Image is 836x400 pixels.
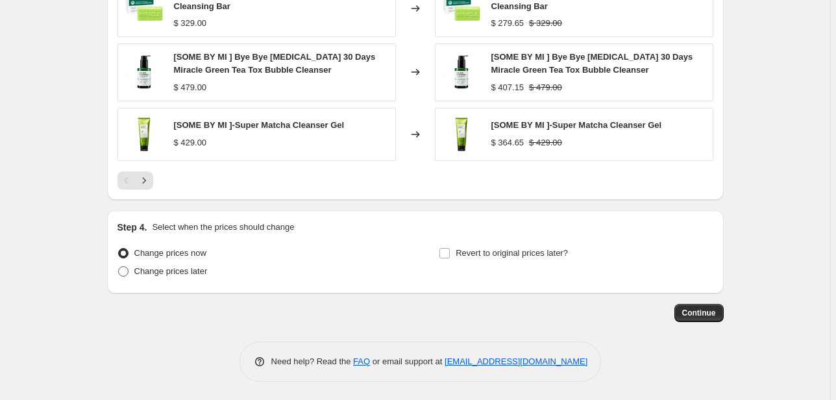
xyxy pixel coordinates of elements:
a: FAQ [353,356,370,366]
div: $ 279.65 [491,17,524,30]
strike: $ 479.00 [529,81,562,94]
div: $ 407.15 [491,81,524,94]
img: SuperMatchaCleanser_80x.jpg [125,115,164,154]
span: or email support at [370,356,445,366]
span: [SOME BY MI ] Bye Bye [MEDICAL_DATA] 30 Days Miracle Green Tea Tox Bubble Cleanser [174,52,376,75]
img: SuperMatchaCleanser_80x.jpg [442,115,481,154]
a: [EMAIL_ADDRESS][DOMAIN_NAME] [445,356,587,366]
span: [SOME BY MI ] Bye Bye [MEDICAL_DATA] 30 Days Miracle Green Tea Tox Bubble Cleanser [491,52,693,75]
span: Change prices later [134,266,208,276]
div: $ 329.00 [174,17,207,30]
img: byebyeBlackhead_80x.png [442,53,481,92]
p: Select when the prices should change [152,221,294,234]
nav: Pagination [117,171,153,190]
span: Change prices now [134,248,206,258]
span: Continue [682,308,716,318]
button: Continue [674,304,724,322]
div: $ 479.00 [174,81,207,94]
strike: $ 429.00 [529,136,562,149]
div: $ 364.65 [491,136,524,149]
span: Need help? Read the [271,356,354,366]
button: Next [135,171,153,190]
span: [SOME BY MI ]-Super Matcha Cleanser Gel [491,120,662,130]
strike: $ 329.00 [529,17,562,30]
h2: Step 4. [117,221,147,234]
span: Revert to original prices later? [456,248,568,258]
img: byebyeBlackhead_80x.png [125,53,164,92]
span: [SOME BY MI ]-Super Matcha Cleanser Gel [174,120,345,130]
div: $ 429.00 [174,136,207,149]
